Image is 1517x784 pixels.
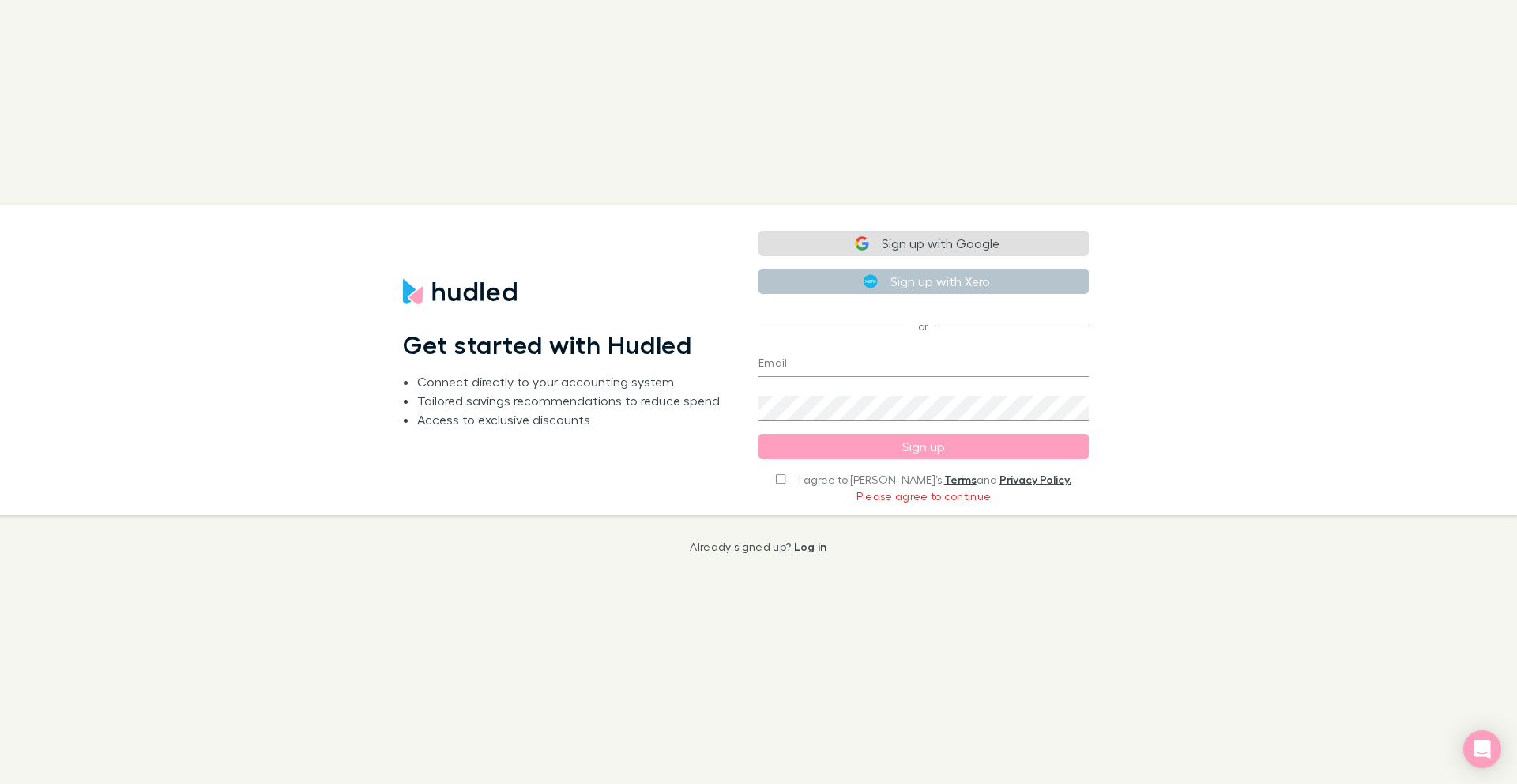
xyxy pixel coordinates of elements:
[758,231,1089,256] button: Sign up with Google
[758,269,1089,294] button: Sign up with Xero
[794,540,827,553] a: Log in
[855,236,869,251] img: Google logo
[690,541,826,553] p: Already signed up?
[417,391,720,410] li: Tailored savings recommendations to reduce spend
[758,434,1089,459] button: Sign up
[856,490,992,503] p: Please agree to continue
[417,410,720,429] li: Access to exclusive discounts
[999,473,1071,486] a: Privacy Policy.
[864,274,878,288] img: Xero's logo
[403,330,692,360] h1: Get started with Hudled
[944,473,977,486] a: Terms
[403,279,517,304] img: Hudled's Logo
[799,472,1071,488] span: I agree to [PERSON_NAME]’s and
[417,372,720,391] li: Connect directly to your accounting system
[1463,730,1501,768] div: Open Intercom Messenger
